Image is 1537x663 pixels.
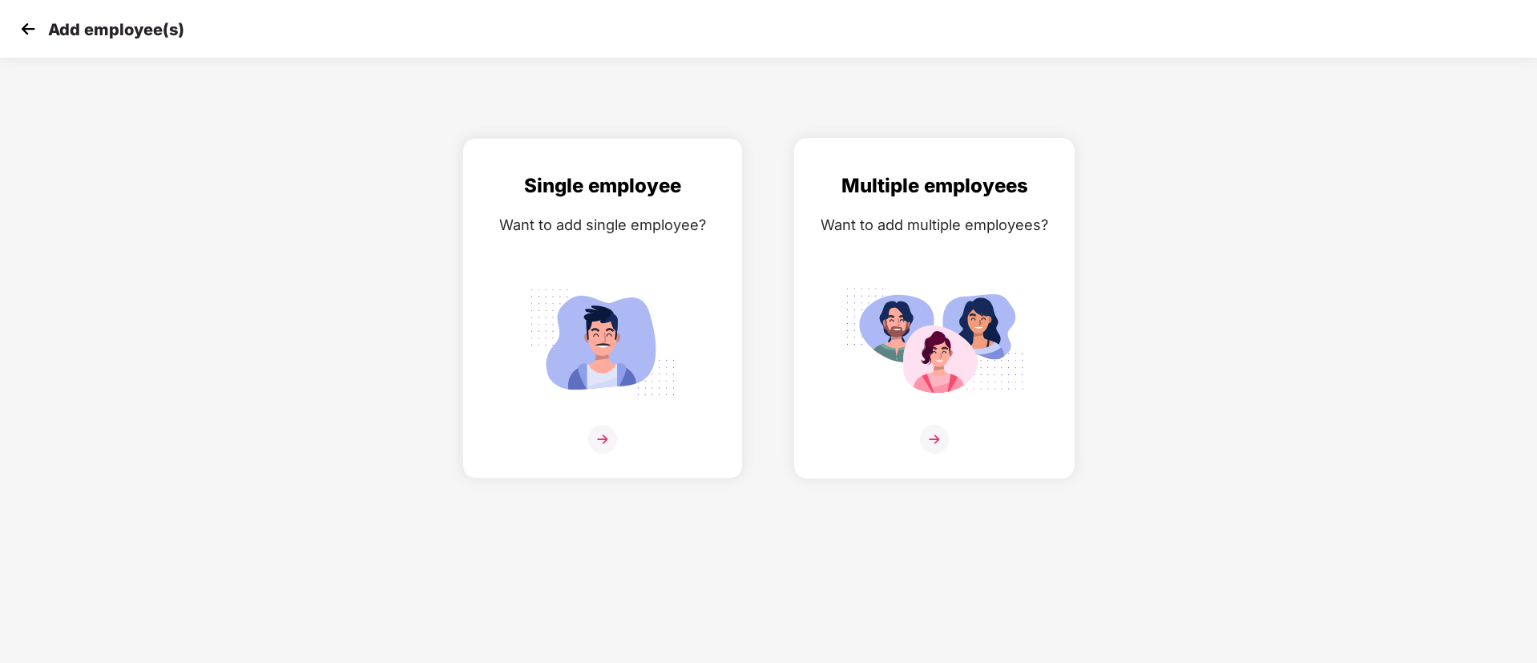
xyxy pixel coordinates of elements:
p: Add employee(s) [48,20,184,39]
img: svg+xml;base64,PHN2ZyB4bWxucz0iaHR0cDovL3d3dy53My5vcmcvMjAwMC9zdmciIGlkPSJTaW5nbGVfZW1wbG95ZWUiIH... [513,280,692,405]
div: Want to add multiple employees? [811,213,1058,236]
img: svg+xml;base64,PHN2ZyB4bWxucz0iaHR0cDovL3d3dy53My5vcmcvMjAwMC9zdmciIHdpZHRoPSIzNiIgaGVpZ2h0PSIzNi... [920,425,949,454]
div: Want to add single employee? [479,213,726,236]
img: svg+xml;base64,PHN2ZyB4bWxucz0iaHR0cDovL3d3dy53My5vcmcvMjAwMC9zdmciIHdpZHRoPSIzNiIgaGVpZ2h0PSIzNi... [588,425,617,454]
div: Multiple employees [811,171,1058,201]
img: svg+xml;base64,PHN2ZyB4bWxucz0iaHR0cDovL3d3dy53My5vcmcvMjAwMC9zdmciIGlkPSJNdWx0aXBsZV9lbXBsb3llZS... [845,280,1024,405]
img: svg+xml;base64,PHN2ZyB4bWxucz0iaHR0cDovL3d3dy53My5vcmcvMjAwMC9zdmciIHdpZHRoPSIzMCIgaGVpZ2h0PSIzMC... [16,17,40,41]
div: Single employee [479,171,726,201]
